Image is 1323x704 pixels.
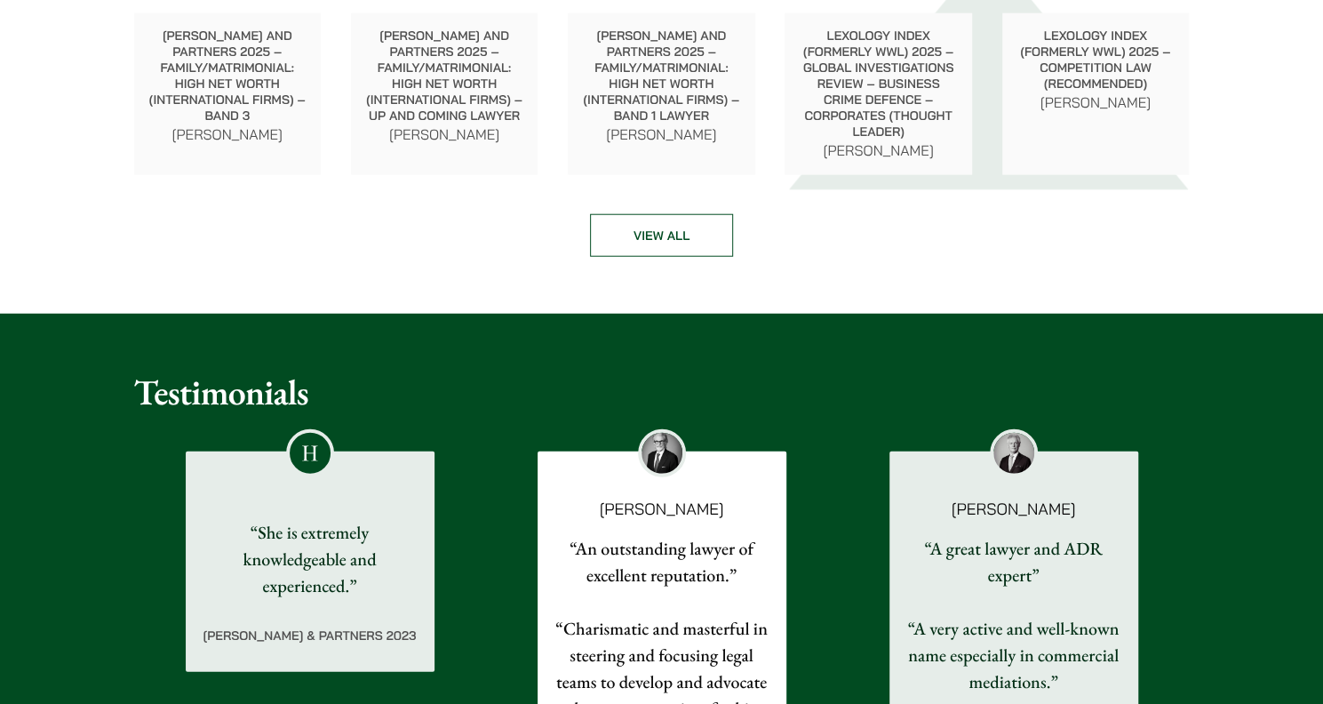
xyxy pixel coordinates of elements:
p: [PERSON_NAME] [582,124,741,145]
p: [PERSON_NAME] [365,124,524,145]
p: “A great lawyer and ADR expert” [904,535,1124,588]
p: [PERSON_NAME] [566,501,758,517]
p: [PERSON_NAME] [918,501,1110,517]
p: “An outstanding lawyer of excellent reputation.” [552,535,772,588]
p: Lexology Index (formerly WWL) 2025 – Global Investigations Review – Business Crime Defence – Corp... [799,28,958,140]
a: View all [590,214,733,257]
p: “She is extremely knowledgeable and experienced.” [200,519,420,599]
p: [PERSON_NAME] and Partners 2025 – Family/Matrimonial: High Net Worth (International Firms) – Band 3 [148,28,307,124]
div: [PERSON_NAME] & Partners 2023 [186,599,434,672]
p: [PERSON_NAME] [148,124,307,145]
p: [PERSON_NAME] and Partners 2025 – Family/Matrimonial: High Net Worth (International Firms) – Band... [582,28,741,124]
p: “A very active and well-known name especially in commercial mediations.” [904,615,1124,695]
h2: Testimonials [134,371,1190,413]
p: [PERSON_NAME] and Partners 2025 – Family/Matrimonial: High Net Worth (International Firms) – Up a... [365,28,524,124]
p: [PERSON_NAME] [799,140,958,161]
p: Lexology Index (formerly WWL) 2025 – Competition Law (Recommended) [1016,28,1176,92]
p: [PERSON_NAME] [1016,92,1176,113]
